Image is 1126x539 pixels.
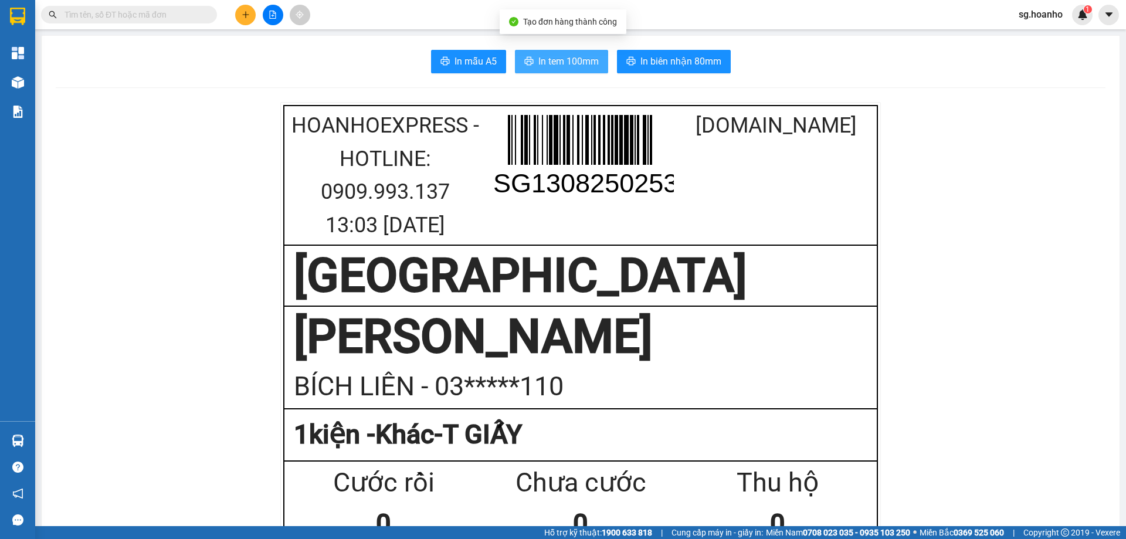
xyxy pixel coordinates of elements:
button: caret-down [1098,5,1119,25]
span: | [661,526,663,539]
span: plus [242,11,250,19]
strong: 0708 023 035 - 0935 103 250 [803,528,910,537]
span: aim [296,11,304,19]
div: Tên hàng: TÚI ( : 1 ) [10,75,231,90]
span: SL [99,74,114,90]
img: solution-icon [12,106,24,118]
div: [GEOGRAPHIC_DATA] [10,10,129,36]
span: caret-down [1104,9,1114,20]
button: printerIn mẫu A5 [431,50,506,73]
div: Cước rồi [285,462,482,504]
div: DÌ MƯƠI [137,36,231,50]
div: [DOMAIN_NAME] [679,109,874,143]
span: check-circle [509,17,518,26]
img: logo-vxr [10,8,25,25]
span: copyright [1061,528,1069,537]
span: Tạo đơn hàng thành công [523,17,617,26]
span: Miền Nam [766,526,910,539]
div: 1 kiện - Khác-T GIẤY [294,414,867,456]
span: Nhận: [137,10,165,22]
img: warehouse-icon [12,76,24,89]
span: search [49,11,57,19]
span: file-add [269,11,277,19]
span: printer [524,56,534,67]
span: question-circle [12,462,23,473]
span: 1 [1086,5,1090,13]
span: message [12,514,23,526]
span: | [1013,526,1015,539]
span: Cung cấp máy in - giấy in: [671,526,763,539]
div: [GEOGRAPHIC_DATA] [294,246,867,305]
img: dashboard-icon [12,47,24,59]
div: Chưa cước [482,462,679,504]
img: icon-new-feature [1077,9,1088,20]
div: [PERSON_NAME] [137,10,231,36]
text: SG1308250253 [493,168,678,198]
div: [PERSON_NAME] [294,307,867,366]
div: [PERSON_NAME] [10,36,129,50]
button: aim [290,5,310,25]
span: ⚪️ [913,530,917,535]
div: HoaNhoExpress - Hotline: 0909.993.137 13:03 [DATE] [287,109,483,242]
strong: 1900 633 818 [602,528,652,537]
div: Thu hộ [679,462,876,504]
img: warehouse-icon [12,435,24,447]
sup: 1 [1084,5,1092,13]
span: In biên nhận 80mm [640,54,721,69]
strong: 0369 525 060 [954,528,1004,537]
span: Miền Bắc [920,526,1004,539]
span: printer [626,56,636,67]
span: notification [12,488,23,499]
input: Tìm tên, số ĐT hoặc mã đơn [65,8,203,21]
span: Hỗ trợ kỹ thuật: [544,526,652,539]
span: Gửi: [10,10,28,22]
span: printer [440,56,450,67]
button: file-add [263,5,283,25]
button: printerIn biên nhận 80mm [617,50,731,73]
span: sg.hoanho [1009,7,1072,22]
span: In mẫu A5 [455,54,497,69]
span: In tem 100mm [538,54,599,69]
button: plus [235,5,256,25]
button: printerIn tem 100mm [515,50,608,73]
